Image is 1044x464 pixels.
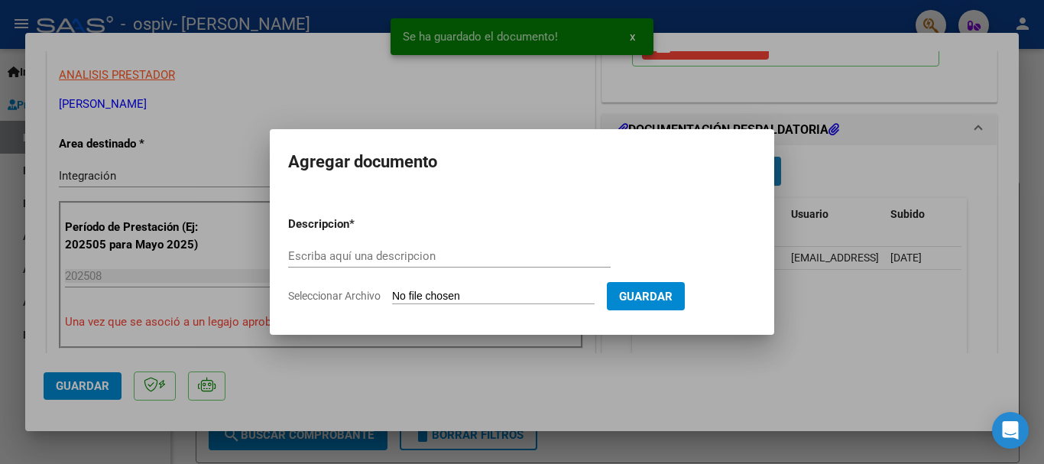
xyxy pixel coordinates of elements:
span: Seleccionar Archivo [288,290,381,302]
span: Guardar [619,290,673,303]
h2: Agregar documento [288,148,756,177]
p: Descripcion [288,216,429,233]
div: Open Intercom Messenger [992,412,1029,449]
button: Guardar [607,282,685,310]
